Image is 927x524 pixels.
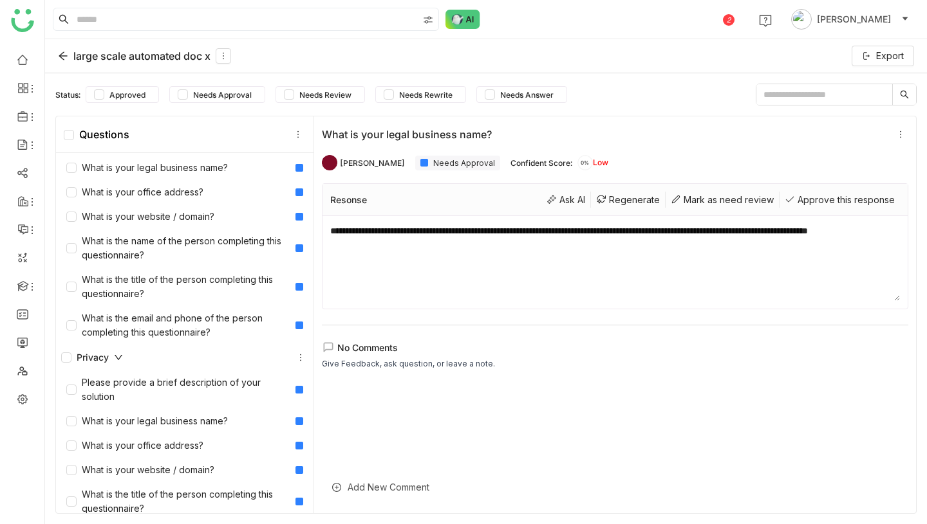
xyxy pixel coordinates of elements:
div: Approve this response [780,192,900,208]
div: Give Feedback, ask question, or leave a note. [322,357,495,370]
div: Add New Comment [322,471,908,503]
div: large scale automated doc x [58,48,231,64]
div: Status: [55,90,80,100]
div: [PERSON_NAME] [340,158,405,168]
div: Resonse [330,194,367,205]
span: Needs Review [294,90,357,100]
div: Confident Score: [510,158,572,168]
button: [PERSON_NAME] [789,9,912,30]
div: What is the email and phone of the person completing this questionnaire? [66,311,290,339]
div: Regenerate [591,192,666,208]
span: Needs Rewrite [394,90,458,100]
div: What is the title of the person completing this questionnaire? [66,487,290,516]
img: ask-buddy-normal.svg [445,10,480,29]
div: What is the title of the person completing this questionnaire? [66,273,290,301]
img: lms-comment.svg [322,341,335,354]
span: [PERSON_NAME] [817,12,891,26]
div: Questions [64,128,129,141]
img: logo [11,9,34,32]
div: What is your legal business name? [66,414,228,428]
div: Please provide a brief description of your solution [66,375,290,404]
div: Needs Approval [415,156,500,170]
button: Export [852,46,914,66]
img: search-type.svg [423,15,433,25]
img: avatar [791,9,812,30]
div: Low [577,155,608,170]
div: What is your office address? [66,185,203,199]
div: What is your office address? [66,438,203,453]
div: Privacy [56,345,314,370]
span: Needs Approval [188,90,257,100]
div: What is the name of the person completing this questionnaire? [66,234,290,262]
div: Ask AI [541,192,591,208]
span: No Comments [337,342,398,353]
span: Needs Answer [495,90,559,100]
div: What is your legal business name? [322,128,888,141]
div: Mark as need review [666,192,780,208]
span: Export [876,49,904,63]
img: 614311cd187b40350527aed2 [322,155,337,170]
span: Approved [104,90,151,100]
div: Privacy [61,350,123,365]
div: What is your website / domain? [66,210,214,224]
div: 2 [723,14,735,26]
div: What is your website / domain? [66,463,214,477]
img: help.svg [759,14,772,27]
span: 0% [577,160,593,165]
div: What is your legal business name? [66,161,228,175]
